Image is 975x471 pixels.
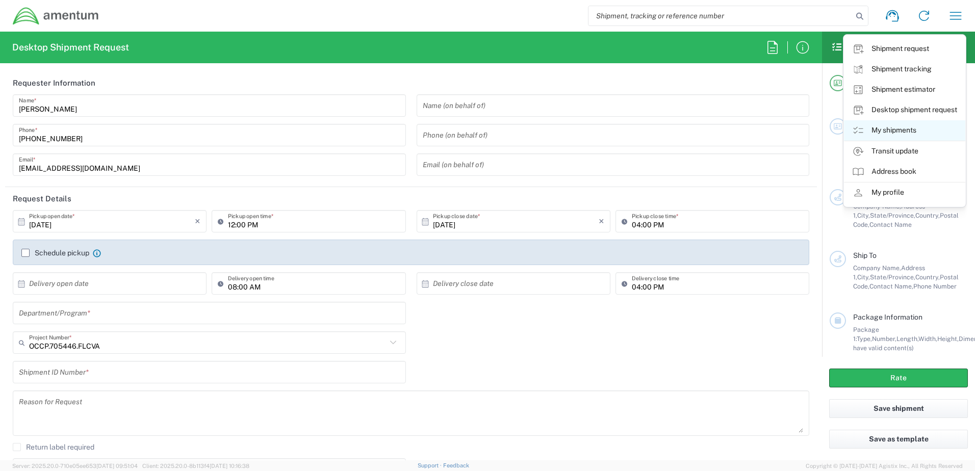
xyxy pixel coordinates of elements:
a: Shipment tracking [844,59,965,80]
span: [DATE] 10:16:38 [210,463,249,469]
span: Client: 2025.20.0-8b113f4 [142,463,249,469]
span: Package Information [853,313,922,321]
span: Height, [937,335,959,343]
span: Country, [915,273,940,281]
span: Contact Name [869,221,912,228]
span: Copyright © [DATE]-[DATE] Agistix Inc., All Rights Reserved [806,461,963,470]
span: City, [857,212,870,219]
a: Desktop shipment request [844,100,965,120]
a: Shipment estimator [844,80,965,100]
a: Feedback [443,462,469,468]
label: Return label required [13,443,94,451]
h2: Desktop Shipment Request [12,41,129,54]
button: Save shipment [829,399,968,418]
a: Support [418,462,443,468]
a: My shipments [844,120,965,141]
a: Shipment request [844,39,965,59]
span: Contact Name, [869,282,913,290]
span: Server: 2025.20.0-710e05ee653 [12,463,138,469]
span: Number, [872,335,896,343]
span: State/Province, [870,273,915,281]
a: Transit update [844,141,965,162]
h2: Shipment Checklist [831,41,934,54]
img: dyncorp [12,7,99,25]
span: Type, [857,335,872,343]
span: Length, [896,335,918,343]
span: Ship To [853,251,877,259]
span: Phone Number [913,282,957,290]
i: × [599,213,604,229]
button: Save as template [829,430,968,449]
h2: Requester Information [13,78,95,88]
label: Schedule pickup [21,249,89,257]
i: × [195,213,200,229]
span: Country, [915,212,940,219]
button: Rate [829,369,968,387]
span: [DATE] 09:51:04 [96,463,138,469]
span: State/Province, [870,212,915,219]
span: Company Name, [853,264,901,272]
a: Address book [844,162,965,182]
span: City, [857,273,870,281]
a: My profile [844,182,965,203]
span: Width, [918,335,937,343]
h2: Request Details [13,194,71,204]
input: Shipment, tracking or reference number [588,6,853,25]
span: Package 1: [853,326,879,343]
